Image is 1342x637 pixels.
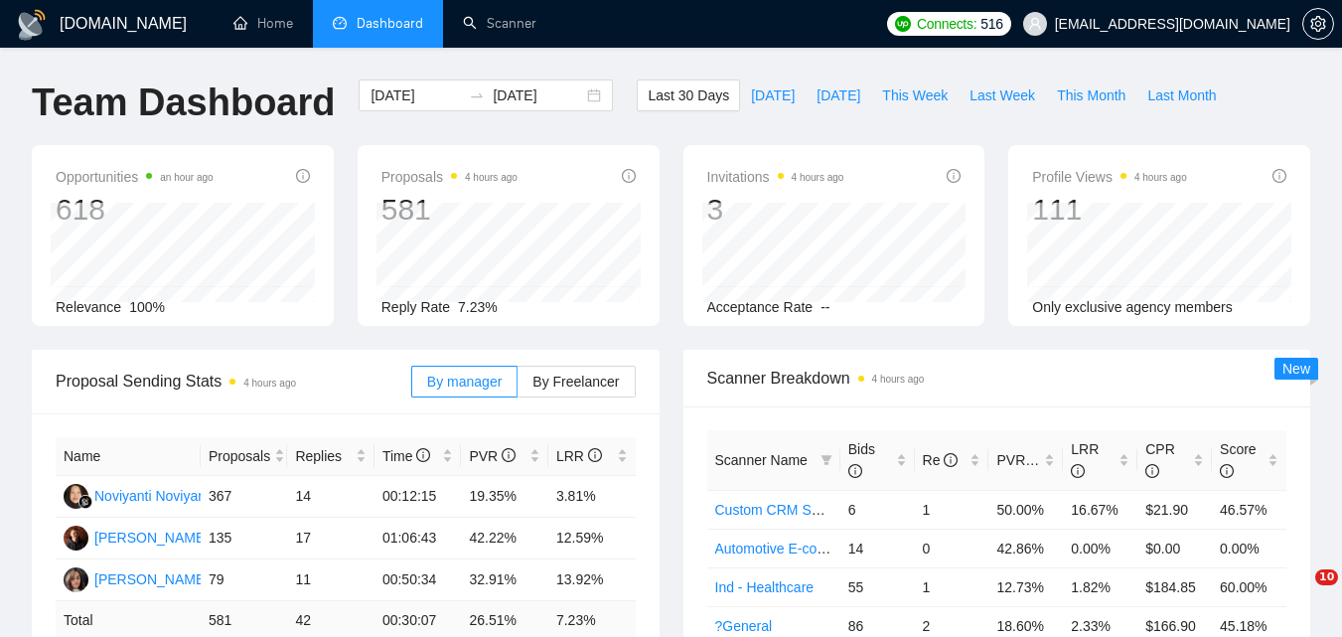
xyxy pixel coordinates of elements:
input: Start date [371,84,461,106]
span: Last Week [969,84,1035,106]
span: Proposal Sending Stats [56,369,411,394]
th: Proposals [201,437,288,476]
span: filter [817,445,836,475]
img: AS [64,526,88,551]
span: [DATE] [751,84,795,106]
th: Name [56,437,201,476]
span: Only exclusive agency members [1032,299,1233,315]
button: This Week [871,80,959,111]
button: This Month [1046,80,1136,111]
span: 10 [1315,569,1338,585]
time: 4 hours ago [872,374,925,385]
span: By manager [427,374,502,390]
span: Profile Views [1032,165,1187,189]
td: 1.82% [1063,567,1137,606]
a: homeHome [233,15,293,32]
span: Relevance [56,299,121,315]
span: 516 [980,13,1002,35]
span: swap-right [469,87,485,103]
td: 11 [287,559,374,601]
td: $0.00 [1137,529,1212,567]
button: [DATE] [806,80,871,111]
img: KA [64,567,88,592]
th: Replies [287,437,374,476]
span: Invitations [707,165,844,189]
td: 46.57% [1212,490,1286,529]
td: 13.92% [548,559,636,601]
a: searchScanner [463,15,536,32]
span: info-circle [416,448,430,462]
span: info-circle [1145,464,1159,478]
a: setting [1302,16,1334,32]
button: setting [1302,8,1334,40]
span: Time [382,448,430,464]
span: PVR [996,452,1043,468]
td: 19.35% [461,476,548,518]
td: 0.00% [1063,529,1137,567]
input: End date [493,84,583,106]
td: 0.00% [1212,529,1286,567]
span: Connects: [917,13,976,35]
span: Last 30 Days [648,84,729,106]
td: 00:50:34 [374,559,462,601]
span: user [1028,17,1042,31]
td: 16.67% [1063,490,1137,529]
span: info-circle [296,169,310,183]
td: 1 [915,567,989,606]
span: 7.23% [458,299,498,315]
span: Bids [848,441,875,479]
span: This Month [1057,84,1125,106]
td: 135 [201,518,288,559]
span: Acceptance Rate [707,299,814,315]
td: 42.86% [988,529,1063,567]
img: upwork-logo.png [895,16,911,32]
span: New [1282,361,1310,377]
td: 12.73% [988,567,1063,606]
span: info-circle [944,453,958,467]
td: 1 [915,490,989,529]
span: PVR [469,448,516,464]
span: CPR [1145,441,1175,479]
span: Reply Rate [381,299,450,315]
span: Opportunities [56,165,214,189]
span: dashboard [333,16,347,30]
span: Re [923,452,959,468]
span: Scanner Breakdown [707,366,1287,391]
span: setting [1303,16,1333,32]
span: Score [1220,441,1257,479]
time: 4 hours ago [792,172,844,183]
button: Last Month [1136,80,1227,111]
td: 01:06:43 [374,518,462,559]
img: NN [64,484,88,509]
span: Scanner Name [715,452,808,468]
span: Proposals [209,445,270,467]
iframe: Intercom live chat [1274,569,1322,617]
h1: Team Dashboard [32,80,335,126]
td: 79 [201,559,288,601]
span: info-circle [947,169,961,183]
div: [PERSON_NAME] [94,527,209,549]
td: 0 [915,529,989,567]
span: -- [820,299,829,315]
span: 100% [129,299,165,315]
a: Custom CRM System [715,502,849,518]
div: 618 [56,191,214,229]
span: By Freelancer [532,374,619,390]
span: Last Month [1147,84,1216,106]
span: info-circle [1071,464,1085,478]
span: info-circle [848,464,862,478]
button: Last Week [959,80,1046,111]
a: ?General [715,618,773,634]
span: [DATE] [817,84,860,106]
td: 55 [840,567,915,606]
a: Ind - Healthcare [715,579,815,595]
td: 14 [287,476,374,518]
span: LRR [1071,441,1099,479]
td: $21.90 [1137,490,1212,529]
span: to [469,87,485,103]
span: info-circle [588,448,602,462]
div: 111 [1032,191,1187,229]
div: Noviyanti Noviyanti [94,485,213,507]
td: 50.00% [988,490,1063,529]
td: 17 [287,518,374,559]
